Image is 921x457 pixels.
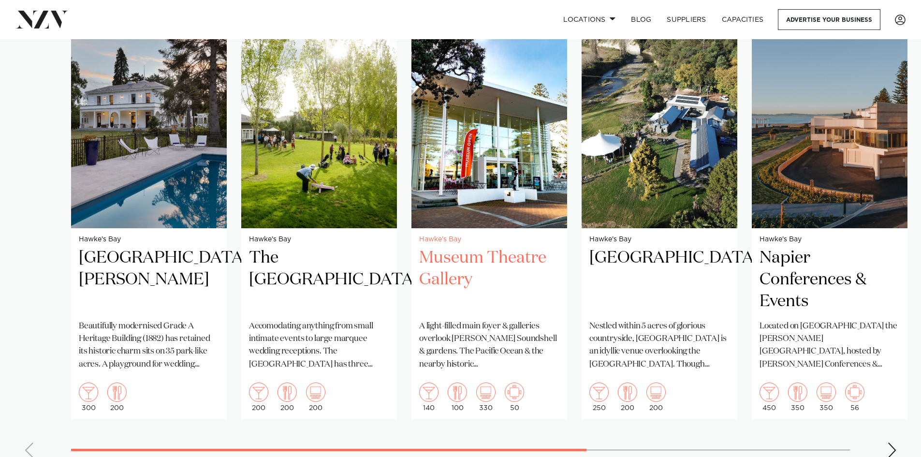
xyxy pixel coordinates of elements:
a: Hawke's Bay Museum Theatre Gallery A light-filled main foyer & galleries overlook [PERSON_NAME] S... [411,19,567,419]
a: Hawke's Bay Napier Conferences & Events Located on [GEOGRAPHIC_DATA] the [PERSON_NAME][GEOGRAPHIC... [752,19,907,419]
img: theatre.png [817,383,836,402]
img: theatre.png [476,383,496,402]
div: 200 [249,383,268,412]
h2: The [GEOGRAPHIC_DATA] [249,247,389,312]
img: theatre.png [646,383,666,402]
img: meeting.png [845,383,864,402]
a: Capacities [714,9,772,30]
small: Hawke's Bay [760,236,900,243]
div: 350 [788,383,807,412]
img: dining.png [448,383,467,402]
div: 50 [505,383,524,412]
div: 100 [448,383,467,412]
swiper-slide: 3 / 7 [411,19,567,419]
h2: Napier Conferences & Events [760,247,900,312]
div: 200 [107,383,127,412]
a: Advertise your business [778,9,880,30]
div: 250 [589,383,609,412]
small: Hawke's Bay [419,236,559,243]
div: 330 [476,383,496,412]
div: 200 [278,383,297,412]
a: Hawke's Bay The [GEOGRAPHIC_DATA] Accomodating anything from small intimate events to large marqu... [241,19,397,419]
a: BLOG [623,9,659,30]
a: SUPPLIERS [659,9,714,30]
div: 200 [618,383,637,412]
p: Located on [GEOGRAPHIC_DATA] the [PERSON_NAME][GEOGRAPHIC_DATA], hosted by [PERSON_NAME] Conferen... [760,320,900,371]
p: A light-filled main foyer & galleries overlook [PERSON_NAME] Soundshell & gardens. The Pacific Oc... [419,320,559,371]
swiper-slide: 5 / 7 [752,19,907,419]
a: Locations [556,9,623,30]
h2: [GEOGRAPHIC_DATA][PERSON_NAME] [79,247,219,312]
div: 140 [419,383,439,412]
img: cocktail.png [249,383,268,402]
a: Hawke's Bay [GEOGRAPHIC_DATA][PERSON_NAME] Beautifully modernised Grade A Heritage Building (1882... [71,19,227,419]
img: meeting.png [505,383,524,402]
div: 300 [79,383,98,412]
p: Nestled within 5 acres of glorious countryside, [GEOGRAPHIC_DATA] is an idyllic venue overlooking... [589,320,730,371]
img: cocktail.png [419,383,439,402]
a: Hawke's Bay [GEOGRAPHIC_DATA] Nestled within 5 acres of glorious countryside, [GEOGRAPHIC_DATA] i... [582,19,737,419]
img: theatre.png [306,383,325,402]
p: Beautifully modernised Grade A Heritage Building (1882) has retained its historic charm sits on 3... [79,320,219,371]
small: Hawke's Bay [79,236,219,243]
img: cocktail.png [760,383,779,402]
img: dining.png [107,383,127,402]
img: cocktail.png [589,383,609,402]
img: cocktail.png [79,383,98,402]
div: 200 [646,383,666,412]
small: Hawke's Bay [249,236,389,243]
div: 200 [306,383,325,412]
swiper-slide: 4 / 7 [582,19,737,419]
img: dining.png [618,383,637,402]
swiper-slide: 2 / 7 [241,19,397,419]
img: dining.png [788,383,807,402]
small: Hawke's Bay [589,236,730,243]
div: 56 [845,383,864,412]
img: nzv-logo.png [15,11,68,28]
h2: Museum Theatre Gallery [419,247,559,312]
swiper-slide: 1 / 7 [71,19,227,419]
img: dining.png [278,383,297,402]
div: 350 [817,383,836,412]
p: Accomodating anything from small intimate events to large marquee wedding receptions. The [GEOGRA... [249,320,389,371]
div: 450 [760,383,779,412]
h2: [GEOGRAPHIC_DATA] [589,247,730,312]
